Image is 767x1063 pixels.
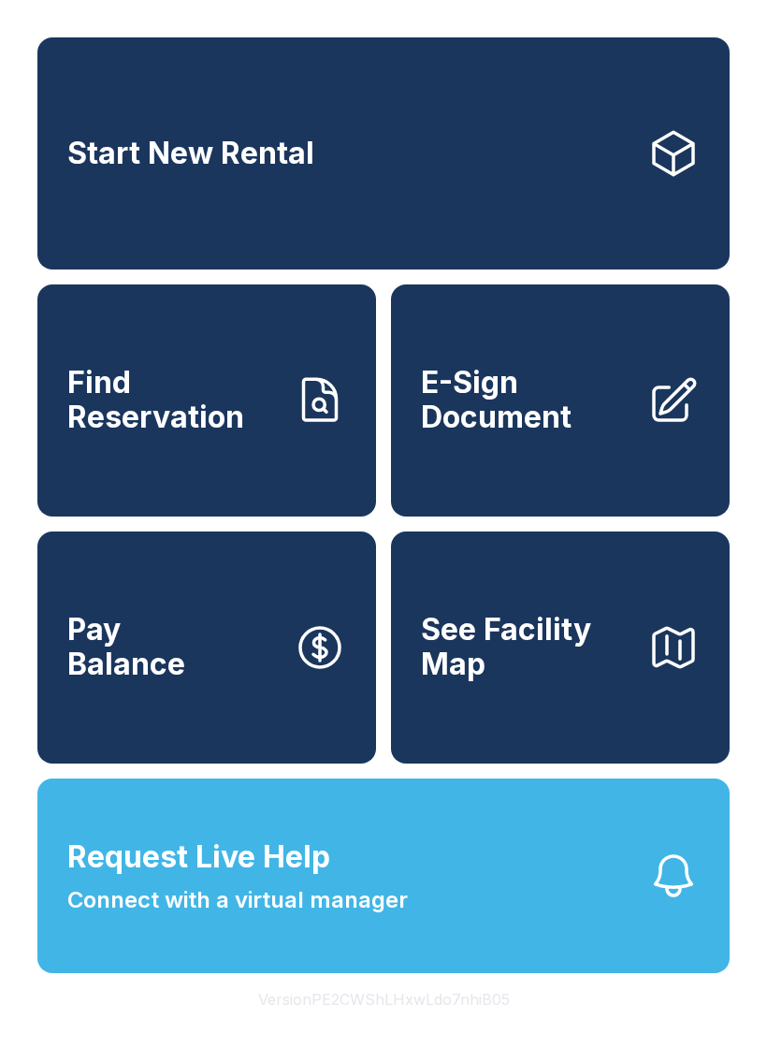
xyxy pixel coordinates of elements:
span: Start New Rental [67,137,314,171]
span: Request Live Help [67,835,330,880]
button: See Facility Map [391,531,730,764]
a: Find Reservation [37,284,376,517]
span: Pay Balance [67,613,185,681]
span: See Facility Map [421,613,632,681]
button: Request Live HelpConnect with a virtual manager [37,779,730,973]
span: Connect with a virtual manager [67,883,408,917]
span: Find Reservation [67,366,279,434]
a: PayBalance [37,531,376,764]
button: VersionPE2CWShLHxwLdo7nhiB05 [243,973,525,1026]
a: E-Sign Document [391,284,730,517]
span: E-Sign Document [421,366,632,434]
a: Start New Rental [37,37,730,269]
